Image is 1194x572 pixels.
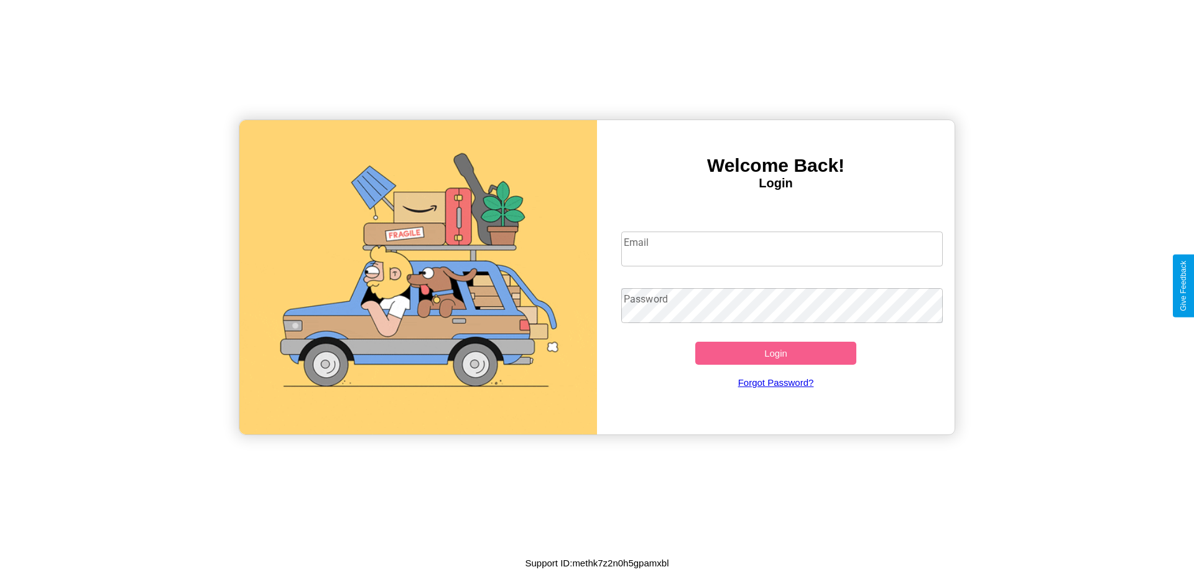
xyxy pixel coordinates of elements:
[1179,261,1188,311] div: Give Feedback
[597,176,955,190] h4: Login
[615,365,937,400] a: Forgot Password?
[597,155,955,176] h3: Welcome Back!
[239,120,597,434] img: gif
[695,342,856,365] button: Login
[525,555,669,571] p: Support ID: methk7z2n0h5gpamxbl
